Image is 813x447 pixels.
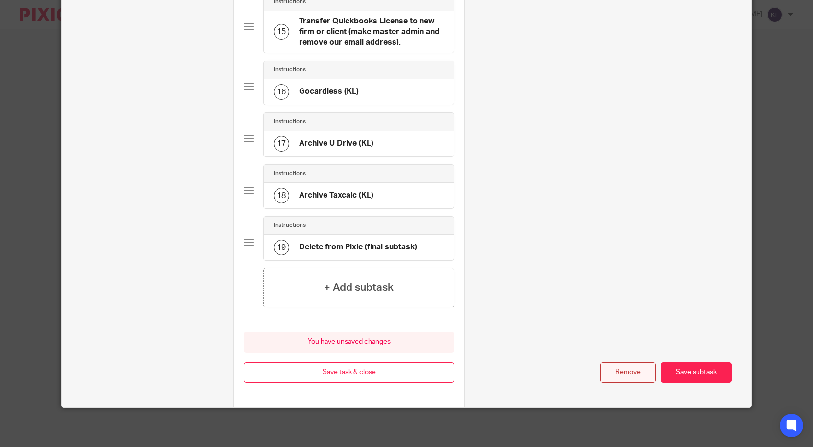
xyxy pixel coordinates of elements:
[661,362,732,383] button: Save subtask
[274,136,289,152] div: 17
[274,170,306,178] h4: Instructions
[299,87,359,97] h4: Gocardless (KL)
[244,362,454,383] button: Save task & close
[299,138,373,149] h4: Archive U Drive (KL)
[244,332,454,353] div: You have unsaved changes
[274,188,289,203] div: 18
[274,84,289,100] div: 16
[274,240,289,255] div: 19
[600,362,656,383] button: Remove
[299,16,444,47] h4: Transfer Quickbooks License to new firm or client (make master admin and remove our email address).
[274,118,306,126] h4: Instructions
[274,24,289,40] div: 15
[274,66,306,74] h4: Instructions
[274,222,306,229] h4: Instructions
[324,280,394,295] h4: + Add subtask
[299,190,373,201] h4: Archive Taxcalc (KL)
[299,242,417,252] h4: Delete from Pixie (final subtask)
